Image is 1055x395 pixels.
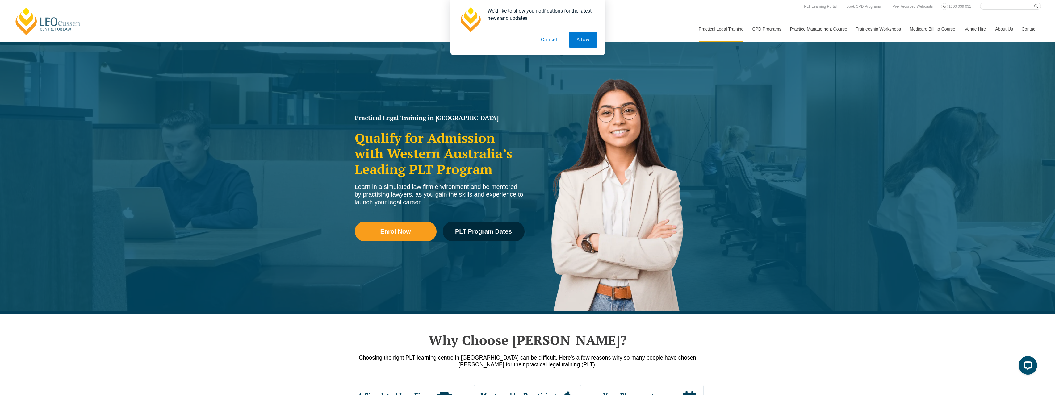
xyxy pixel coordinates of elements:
[380,228,411,235] span: Enrol Now
[533,32,565,48] button: Cancel
[1014,354,1040,380] iframe: LiveChat chat widget
[355,222,437,241] a: Enrol Now
[352,332,704,348] h2: Why Choose [PERSON_NAME]?
[569,32,597,48] button: Allow
[455,228,512,235] span: PLT Program Dates
[355,115,525,121] h1: Practical Legal Training in [GEOGRAPHIC_DATA]
[355,130,525,177] h2: Qualify for Admission with Western Australia’s Leading PLT Program
[352,354,704,368] p: Choosing the right PLT learning centre in [GEOGRAPHIC_DATA] can be difficult. Here’s a few reason...
[458,7,483,32] img: notification icon
[355,183,525,206] div: Learn in a simulated law firm environment and be mentored by practising lawyers, as you gain the ...
[483,7,597,22] div: We'd like to show you notifications for the latest news and updates.
[443,222,525,241] a: PLT Program Dates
